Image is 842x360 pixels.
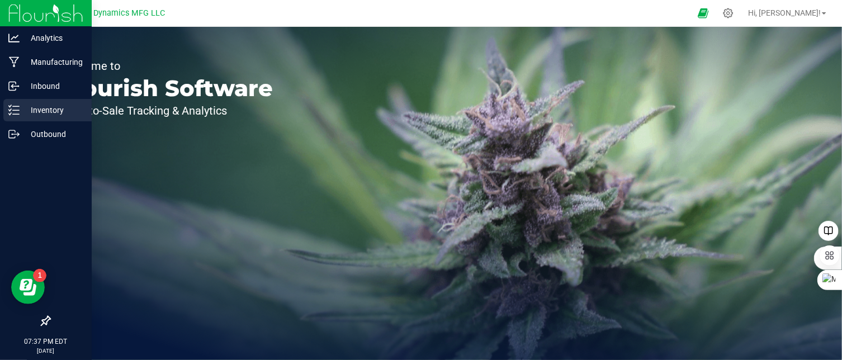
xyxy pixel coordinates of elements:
[20,103,87,117] p: Inventory
[748,8,821,17] span: Hi, [PERSON_NAME]!
[8,56,20,68] inline-svg: Manufacturing
[690,2,716,24] span: Open Ecommerce Menu
[5,347,87,355] p: [DATE]
[8,129,20,140] inline-svg: Outbound
[63,8,165,18] span: Modern Dynamics MFG LLC
[60,105,273,116] p: Seed-to-Sale Tracking & Analytics
[5,337,87,347] p: 07:37 PM EDT
[60,77,273,100] p: Flourish Software
[33,269,46,282] iframe: Resource center unread badge
[721,8,735,18] div: Manage settings
[20,127,87,141] p: Outbound
[60,60,273,72] p: Welcome to
[8,105,20,116] inline-svg: Inventory
[20,79,87,93] p: Inbound
[20,31,87,45] p: Analytics
[11,271,45,304] iframe: Resource center
[20,55,87,69] p: Manufacturing
[8,80,20,92] inline-svg: Inbound
[8,32,20,44] inline-svg: Analytics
